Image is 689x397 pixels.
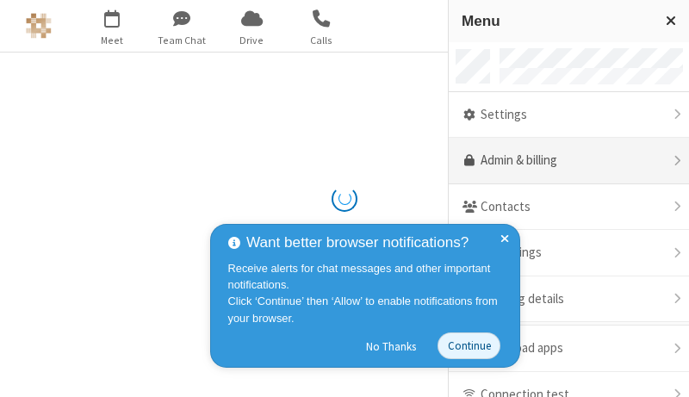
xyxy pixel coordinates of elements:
[646,352,676,385] iframe: Chat
[449,276,689,323] div: Meeting details
[438,332,500,359] button: Continue
[449,230,689,276] div: Recordings
[289,33,354,48] span: Calls
[228,260,507,326] div: Receive alerts for chat messages and other important notifications. Click ‘Continue’ then ‘Allow’...
[449,138,689,184] a: Admin & billing
[462,13,650,29] h3: Menu
[449,326,689,372] div: Download apps
[220,33,284,48] span: Drive
[246,232,469,254] span: Want better browser notifications?
[26,13,52,39] img: Astra
[150,33,214,48] span: Team Chat
[80,33,145,48] span: Meet
[357,332,425,360] button: No Thanks
[449,92,689,139] div: Settings
[449,184,689,231] div: Contacts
